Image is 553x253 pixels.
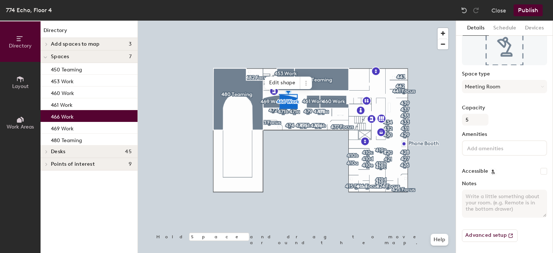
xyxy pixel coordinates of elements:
button: Publish [514,4,543,16]
button: Advanced setup [462,229,518,242]
label: Accessible [462,168,488,174]
input: Add amenities [466,143,532,152]
label: Space type [462,71,547,77]
span: 45 [125,149,132,155]
button: Meeting Room [462,80,547,93]
span: Directory [9,43,32,49]
p: 469 Work [51,123,74,132]
span: Points of interest [51,161,95,167]
label: Amenities [462,131,547,137]
h1: Directory [41,27,138,38]
p: 461 Work [51,100,73,108]
img: The space named 466 Work [462,28,547,65]
p: 466 Work [51,112,74,120]
p: 480 Teaming [51,135,82,144]
button: Schedule [489,21,521,36]
label: Notes [462,181,547,187]
button: Help [431,234,448,246]
span: Desks [51,149,65,155]
button: Devices [521,21,548,36]
span: Spaces [51,54,69,60]
span: Edit shape [265,77,300,89]
img: Undo [460,7,468,14]
button: Close [491,4,506,16]
span: 9 [129,161,132,167]
div: 774 Echo, Floor 4 [6,6,52,15]
p: 450 Teaming [51,64,82,73]
p: 460 Work [51,88,74,96]
span: Layout [12,83,29,89]
label: Capacity [462,105,547,111]
span: 7 [129,54,132,60]
span: Add spaces to map [51,41,100,47]
button: Details [463,21,489,36]
img: Redo [472,7,480,14]
span: Work Areas [7,124,34,130]
p: 453 Work [51,76,74,85]
span: 3 [129,41,132,47]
